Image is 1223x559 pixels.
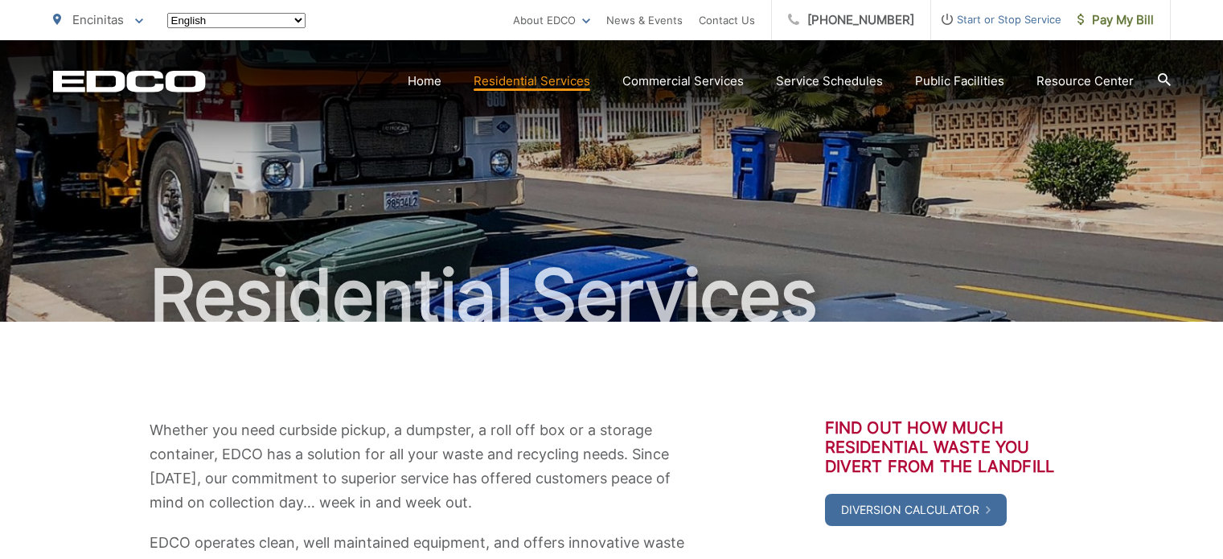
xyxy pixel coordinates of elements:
a: Service Schedules [776,72,883,91]
a: Residential Services [474,72,590,91]
h1: Residential Services [53,256,1171,336]
span: Encinitas [72,12,124,27]
a: Contact Us [699,10,755,30]
a: EDCD logo. Return to the homepage. [53,70,206,92]
a: Home [408,72,441,91]
a: Diversion Calculator [825,494,1007,526]
a: Public Facilities [915,72,1004,91]
a: Resource Center [1036,72,1134,91]
a: News & Events [606,10,683,30]
span: Pay My Bill [1077,10,1154,30]
a: About EDCO [513,10,590,30]
h3: Find out how much residential waste you divert from the landfill [825,418,1074,476]
a: Commercial Services [622,72,744,91]
select: Select a language [167,13,306,28]
p: Whether you need curbside pickup, a dumpster, a roll off box or a storage container, EDCO has a s... [150,418,688,515]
